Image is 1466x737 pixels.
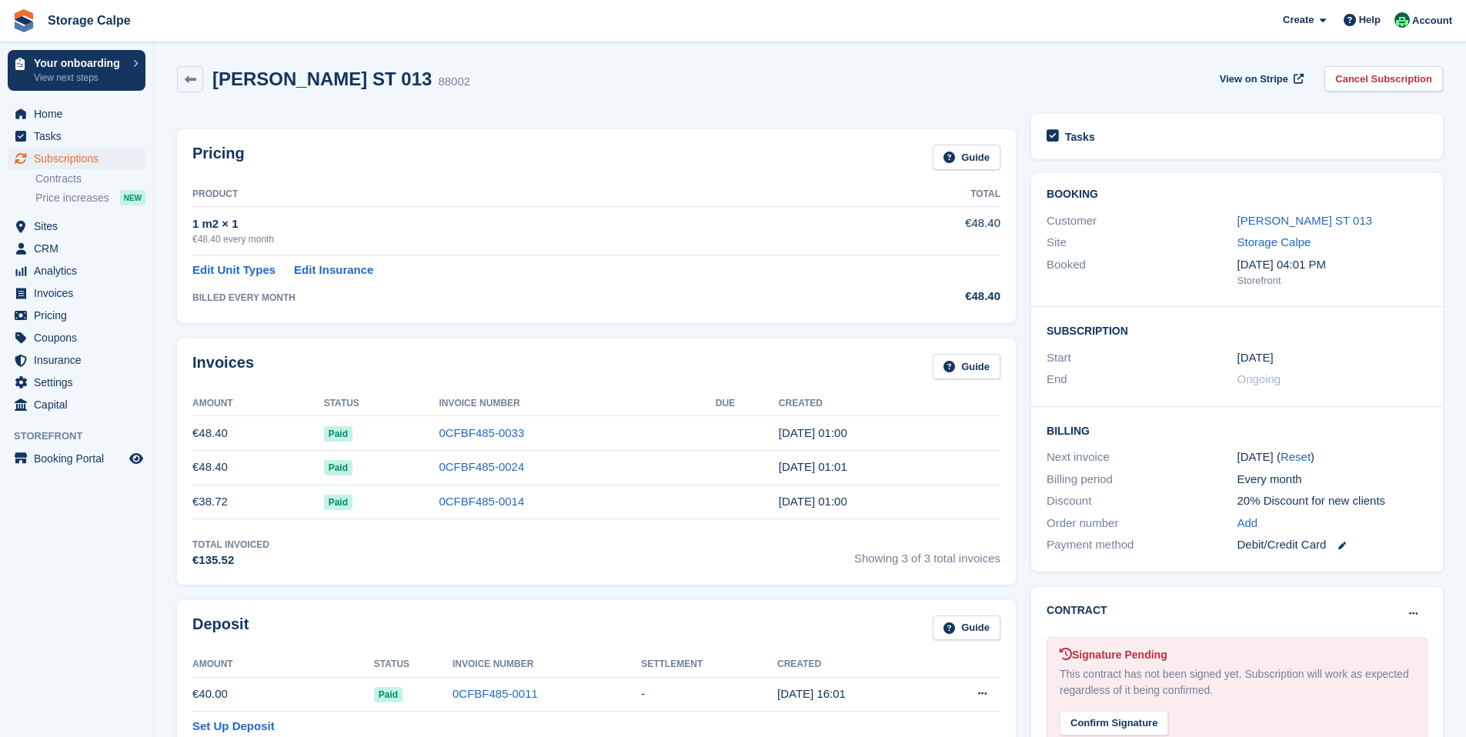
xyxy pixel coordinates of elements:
[452,652,641,677] th: Invoice Number
[34,305,126,326] span: Pricing
[1214,66,1307,92] a: View on Stripe
[869,288,1000,305] div: €48.40
[42,8,137,33] a: Storage Calpe
[324,460,352,475] span: Paid
[8,372,145,393] a: menu
[1237,214,1373,227] a: [PERSON_NAME] ST 013
[374,687,402,702] span: Paid
[1047,234,1237,252] div: Site
[1237,273,1428,288] div: Storefront
[192,552,269,569] div: €135.52
[34,282,126,304] span: Invoices
[1359,12,1381,28] span: Help
[1237,235,1311,248] a: Storage Calpe
[933,354,1000,379] a: Guide
[8,103,145,125] a: menu
[192,354,254,379] h2: Invoices
[34,125,126,147] span: Tasks
[34,372,126,393] span: Settings
[439,392,715,416] th: Invoice Number
[439,426,524,439] a: 0CFBF485-0033
[14,429,153,444] span: Storefront
[34,238,126,259] span: CRM
[212,68,432,89] h2: [PERSON_NAME] ST 013
[35,172,145,186] a: Contracts
[192,615,249,641] h2: Deposit
[933,145,1000,170] a: Guide
[1047,422,1428,438] h2: Billing
[374,652,452,677] th: Status
[35,189,145,206] a: Price increases NEW
[1047,449,1237,466] div: Next invoice
[452,687,538,700] a: 0CFBF485-0011
[1047,371,1237,389] div: End
[1237,372,1281,385] span: Ongoing
[1237,515,1258,532] a: Add
[1060,707,1168,720] a: Confirm Signature
[1047,602,1107,619] h2: Contract
[1324,66,1443,92] a: Cancel Subscription
[192,485,324,519] td: €38.72
[854,538,1000,569] span: Showing 3 of 3 total invoices
[438,73,470,91] div: 88002
[34,148,126,169] span: Subscriptions
[1394,12,1410,28] img: Calpe Storage
[869,206,1000,255] td: €48.40
[34,327,126,348] span: Coupons
[8,394,145,415] a: menu
[8,125,145,147] a: menu
[192,232,869,246] div: €48.40 every month
[1237,449,1428,466] div: [DATE] ( )
[8,448,145,469] a: menu
[192,652,374,677] th: Amount
[716,392,779,416] th: Due
[1060,711,1168,736] div: Confirm Signature
[324,392,439,416] th: Status
[933,615,1000,641] a: Guide
[294,262,373,279] a: Edit Insurance
[777,687,846,700] time: 2025-05-28 14:01:20 UTC
[8,215,145,237] a: menu
[1047,256,1237,288] div: Booked
[439,460,524,473] a: 0CFBF485-0024
[35,191,109,205] span: Price increases
[1412,13,1452,28] span: Account
[439,495,524,508] a: 0CFBF485-0014
[192,538,269,552] div: Total Invoiced
[34,448,126,469] span: Booking Portal
[34,349,126,371] span: Insurance
[8,50,145,91] a: Your onboarding View next steps
[127,449,145,468] a: Preview store
[8,260,145,282] a: menu
[641,652,777,677] th: Settlement
[1060,666,1414,699] div: This contract has not been signed yet. Subscription will work as expected regardless of it being ...
[8,148,145,169] a: menu
[779,426,847,439] time: 2025-08-11 23:00:25 UTC
[8,349,145,371] a: menu
[1047,471,1237,489] div: Billing period
[1047,349,1237,367] div: Start
[12,9,35,32] img: stora-icon-8386f47178a22dfd0bd8f6a31ec36ba5ce8667c1dd55bd0f319d3a0aa187defe.svg
[1047,515,1237,532] div: Order number
[1237,349,1274,367] time: 2025-06-11 23:00:00 UTC
[192,416,324,451] td: €48.40
[8,238,145,259] a: menu
[1237,471,1428,489] div: Every month
[34,58,125,68] p: Your onboarding
[1047,212,1237,230] div: Customer
[1047,536,1237,554] div: Payment method
[324,495,352,510] span: Paid
[777,652,929,677] th: Created
[1065,130,1095,144] h2: Tasks
[1060,647,1414,663] div: Signature Pending
[34,71,125,85] p: View next steps
[1237,492,1428,510] div: 20% Discount for new clients
[192,215,869,233] div: 1 m2 × 1
[192,262,276,279] a: Edit Unit Types
[1237,256,1428,274] div: [DATE] 04:01 PM
[869,182,1000,207] th: Total
[779,495,847,508] time: 2025-06-11 23:00:15 UTC
[1237,536,1428,554] div: Debit/Credit Card
[8,305,145,326] a: menu
[779,460,847,473] time: 2025-07-11 23:01:21 UTC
